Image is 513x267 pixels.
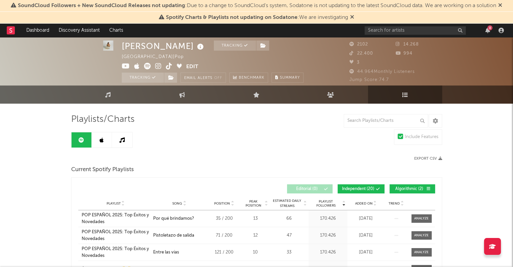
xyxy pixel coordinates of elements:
a: POP ESPAÑOL 2025: Top Éxitos y Novedades [82,229,150,242]
span: Position [214,202,230,206]
span: Song [172,202,182,206]
div: 47 [272,232,307,239]
span: SoundCloud Followers + New SoundCloud Releases not updating [18,3,185,8]
span: Editorial ( 0 ) [291,187,322,191]
button: Algorithmic(2) [390,184,435,193]
span: Dismiss [350,15,354,20]
span: Trend [389,202,400,206]
span: Peak Position [243,199,264,208]
div: 35 / 200 [209,215,239,222]
button: Independent(20) [338,184,384,193]
div: 170.426 [310,215,346,222]
a: Discovery Assistant [54,24,105,37]
a: POP ESPAÑOL 2025: Top Éxitos y Novedades [82,246,150,259]
span: Current Spotify Playlists [71,166,134,174]
div: 170.426 [310,249,346,256]
button: Editorial(0) [287,184,333,193]
span: Summary [280,76,300,80]
span: : We are investigating [166,15,348,20]
div: 12 [243,232,268,239]
div: [DATE] [349,249,383,256]
div: Entre las vías [153,249,179,256]
button: Summary [272,73,304,83]
div: 121 / 200 [209,249,239,256]
span: : Due to a change to SoundCloud's system, Sodatone is not updating to the latest SoundCloud data.... [18,3,496,8]
span: Estimated Daily Streams [272,198,303,209]
button: Email AlertsOff [180,73,226,83]
span: Benchmark [239,74,264,82]
div: [DATE] [349,215,383,222]
a: Benchmark [229,73,268,83]
span: Playlists/Charts [71,115,135,124]
span: Jump Score: 74.7 [349,78,389,82]
span: Added On [355,202,373,206]
a: Charts [105,24,128,37]
div: 33 [272,249,307,256]
span: 44.964 Monthly Listeners [349,70,415,74]
span: 22.400 [349,51,373,56]
div: 66 [272,215,307,222]
span: Independent ( 20 ) [342,187,374,191]
span: Algorithmic ( 2 ) [394,187,425,191]
span: Playlist Followers [310,199,342,208]
a: Dashboard [22,24,54,37]
button: Tracking [122,73,164,83]
div: [GEOGRAPHIC_DATA] | Pop [122,53,192,61]
span: 2102 [349,42,368,47]
span: 14.268 [396,42,419,47]
em: Off [214,76,222,80]
button: Edit [186,63,198,71]
div: Por qué brindamos? [153,215,194,222]
span: 994 [396,51,412,56]
div: 13 [243,215,268,222]
div: [DATE] [349,232,383,239]
span: Dismiss [498,3,502,8]
div: Pistoletazo de salida [153,232,194,239]
div: 8 [487,25,492,30]
span: 3 [349,60,360,65]
span: Playlist [107,202,121,206]
a: POP ESPAÑOL 2025: Top Éxitos y Novedades [82,212,150,225]
span: Spotify Charts & Playlists not updating on Sodatone [166,15,297,20]
div: 170.426 [310,232,346,239]
button: 8 [485,28,490,33]
input: Search Playlists/Charts [344,114,428,128]
div: [PERSON_NAME] [122,41,205,52]
button: Tracking [214,41,256,51]
input: Search for artists [365,26,466,35]
div: Include Features [405,133,438,141]
button: Export CSV [414,157,442,161]
div: 10 [243,249,268,256]
div: 71 / 200 [209,232,239,239]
